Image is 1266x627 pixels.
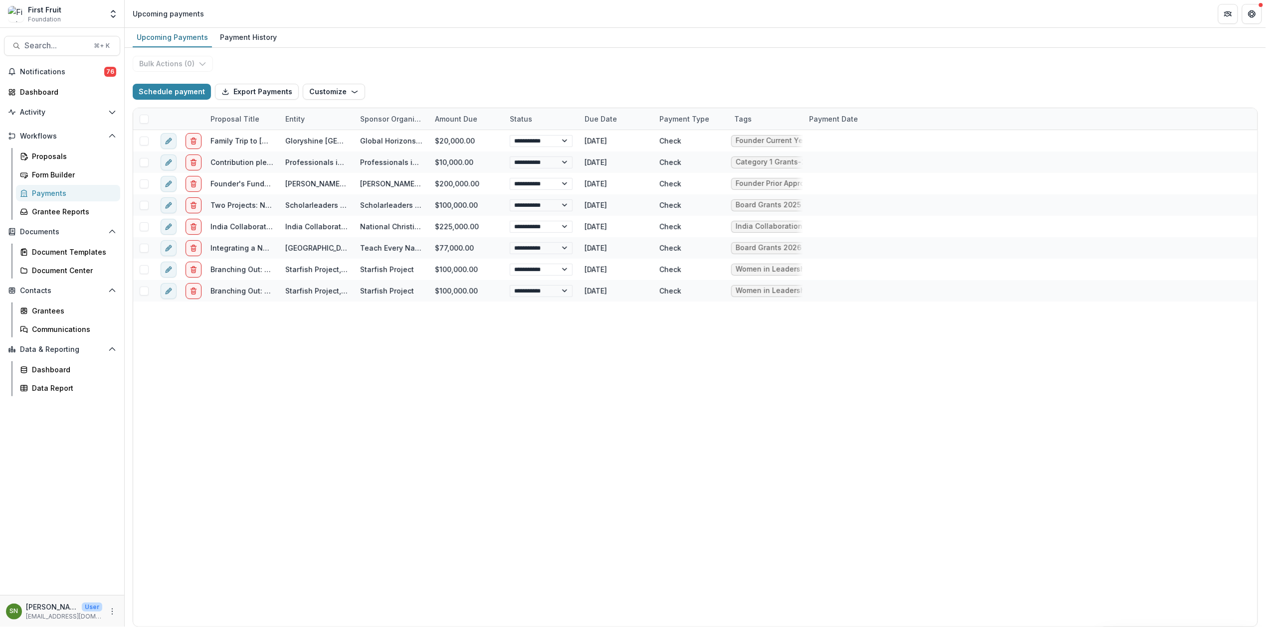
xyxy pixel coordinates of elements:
[653,259,728,280] div: Check
[186,197,202,213] button: delete
[186,262,202,278] button: delete
[360,286,414,296] div: Starfish Project
[106,4,120,24] button: Open entity switcher
[161,219,177,235] button: edit
[803,108,878,130] div: Payment Date
[16,321,120,337] a: Communications
[28,4,61,15] div: First Fruit
[360,264,414,275] div: Starfish Project
[736,244,802,252] div: Board Grants 2026
[8,6,24,22] img: First Fruit
[24,41,88,50] span: Search...
[32,324,112,334] div: Communications
[285,222,352,231] a: India Collaboration
[32,265,112,276] div: Document Center
[186,155,202,170] button: delete
[728,114,758,124] div: Tags
[216,28,281,47] a: Payment History
[360,136,423,146] div: Global Horizons Inc.
[429,237,504,259] div: $77,000.00
[653,114,715,124] div: Payment Type
[736,137,835,145] div: Founder Current Year [DATE]
[16,185,120,201] a: Payments
[186,240,202,256] button: delete
[504,114,538,124] div: Status
[303,84,365,100] button: Customize
[32,306,112,316] div: Grantees
[161,240,177,256] button: edit
[360,243,423,253] div: Teach Every Nation USA Inc,
[16,380,120,396] a: Data Report
[211,264,273,275] div: Branching Out: Doubling in Size and Expanding our Advocacy
[429,108,504,130] div: Amount Due
[211,136,273,146] div: Family Trip to [GEOGRAPHIC_DATA] Expenses
[161,176,177,192] button: edit
[161,155,177,170] button: edit
[216,30,281,44] div: Payment History
[579,280,653,302] div: [DATE]
[736,158,819,166] div: Category 1 Grants-2025
[653,280,728,302] div: Check
[133,84,211,100] button: Schedule payment
[205,108,279,130] div: Proposal Title
[285,244,356,252] a: [GEOGRAPHIC_DATA]
[186,219,202,235] button: delete
[429,130,504,152] div: $20,000.00
[803,114,864,124] div: Payment Date
[579,130,653,152] div: [DATE]
[20,87,112,97] div: Dashboard
[104,67,116,77] span: 76
[16,203,120,220] a: Grantee Reports
[653,237,728,259] div: Check
[20,132,104,141] span: Workflows
[211,243,273,253] div: Integrating a New Tech Strategy - 0068Y00001Q0siyQAB
[429,114,483,124] div: Amount Due
[429,280,504,302] div: $100,000.00
[186,133,202,149] button: delete
[186,283,202,299] button: delete
[161,133,177,149] button: edit
[32,206,112,217] div: Grantee Reports
[26,602,78,612] p: [PERSON_NAME]
[26,612,102,621] p: [EMAIL_ADDRESS][DOMAIN_NAME]
[32,383,112,393] div: Data Report
[211,178,273,189] div: Founder's Fund- Building capacity to strengthen and expand the [DEMOGRAPHIC_DATA] in [GEOGRAPHIC_...
[354,108,429,130] div: Sponsor Organization
[653,108,728,130] div: Payment Type
[32,188,112,198] div: Payments
[579,194,653,216] div: [DATE]
[728,108,803,130] div: Tags
[32,364,112,375] div: Dashboard
[133,30,212,44] div: Upcoming Payments
[32,169,112,180] div: Form Builder
[4,224,120,240] button: Open Documents
[133,8,204,19] div: Upcoming payments
[736,222,822,231] div: India Collaboration 2025
[354,114,429,124] div: Sponsor Organization
[20,287,104,295] span: Contacts
[579,108,653,130] div: Due Date
[4,104,120,120] button: Open Activity
[579,237,653,259] div: [DATE]
[20,108,104,117] span: Activity
[211,286,273,296] div: Branching Out: Doubling in Size and Expanding our Advocacy
[16,166,120,183] a: Form Builder
[736,287,812,295] div: Women in Leadership
[285,287,356,295] a: Starfish Project, Inc.
[20,68,104,76] span: Notifications
[133,28,212,47] a: Upcoming Payments
[579,173,653,194] div: [DATE]
[653,152,728,173] div: Check
[28,15,61,24] span: Foundation
[211,200,273,210] div: Two Projects: No More Initiative & VSI (Capacity Building) - 0068Y00001SbP5XQAV
[106,606,118,618] button: More
[653,194,728,216] div: Check
[4,64,120,80] button: Notifications76
[215,84,299,100] button: Export Payments
[205,114,265,124] div: Proposal Title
